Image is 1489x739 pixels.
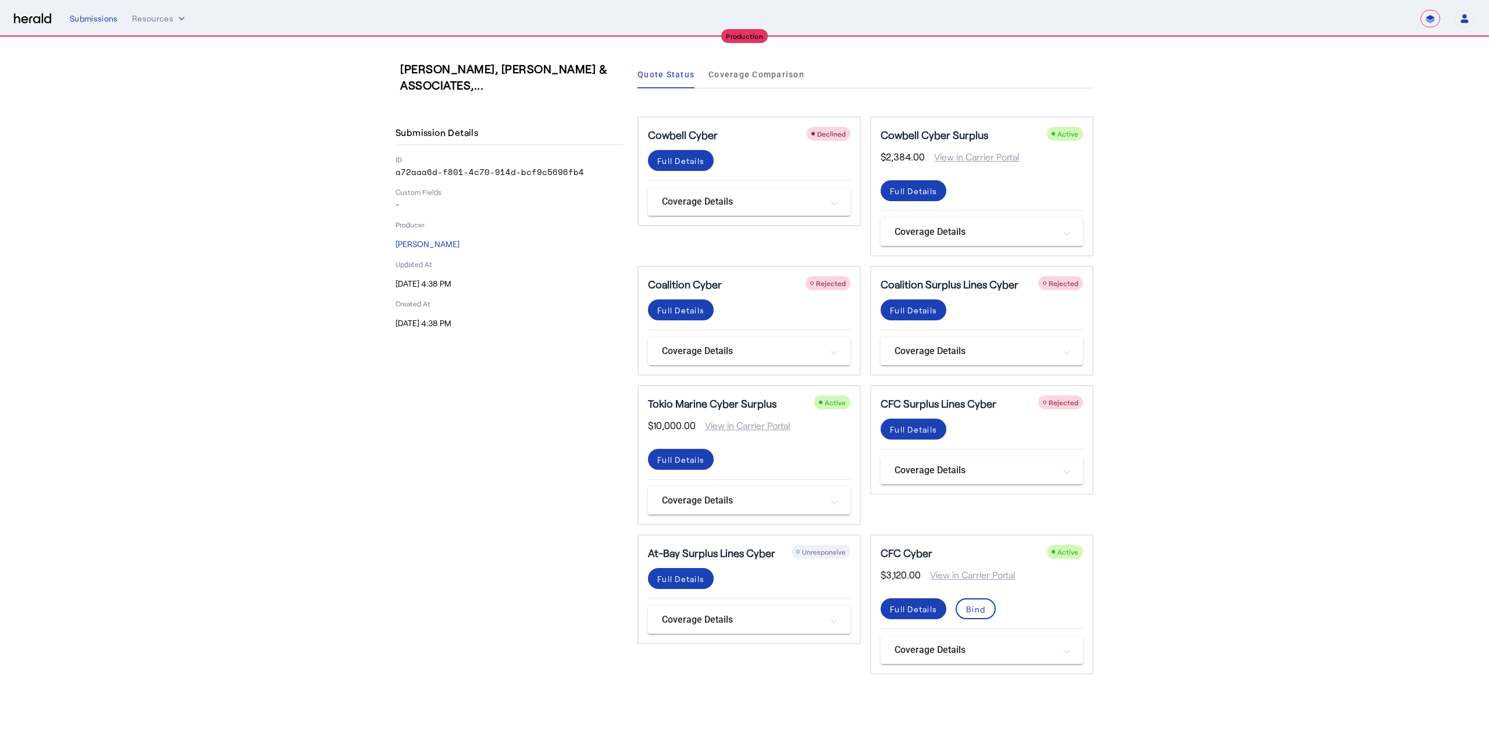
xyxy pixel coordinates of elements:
[881,337,1083,365] mat-expansion-panel-header: Coverage Details
[881,180,946,201] button: Full Details
[70,13,118,24] div: Submissions
[921,568,1016,582] span: View in Carrier Portal
[890,423,937,435] div: Full Details
[396,126,483,140] h4: Submission Details
[648,568,714,589] button: Full Details
[708,60,804,88] a: Coverage Comparison
[648,337,850,365] mat-expansion-panel-header: Coverage Details
[966,603,985,615] div: Bind
[817,130,846,138] span: Declined
[396,278,624,290] p: [DATE] 4:38 PM
[881,456,1083,484] mat-expansion-panel-header: Coverage Details
[648,299,714,320] button: Full Details
[396,259,624,269] p: Updated At
[648,276,722,292] h5: Coalition Cyber
[881,419,946,440] button: Full Details
[881,545,932,561] h5: CFC Cyber
[721,29,768,43] div: Production
[662,344,822,358] mat-panel-title: Coverage Details
[400,60,628,93] h3: [PERSON_NAME], [PERSON_NAME] & ASSOCIATES,...
[881,218,1083,246] mat-expansion-panel-header: Coverage Details
[881,276,1018,292] h5: Coalition Surplus Lines Cyber
[895,463,1055,477] mat-panel-title: Coverage Details
[657,304,704,316] div: Full Details
[637,70,694,78] span: Quote Status
[657,155,704,167] div: Full Details
[396,155,624,164] p: ID
[662,195,822,209] mat-panel-title: Coverage Details
[14,13,51,24] img: Herald Logo
[816,279,846,287] span: Rejected
[890,304,937,316] div: Full Details
[396,199,624,210] p: -
[662,494,822,508] mat-panel-title: Coverage Details
[1049,279,1078,287] span: Rejected
[648,127,718,143] h5: Cowbell Cyber
[696,419,790,433] span: View in Carrier Portal
[881,395,996,412] h5: CFC Surplus Lines Cyber
[802,548,846,556] span: Unresponsive
[895,344,1055,358] mat-panel-title: Coverage Details
[396,220,624,229] p: Producer
[881,636,1083,664] mat-expansion-panel-header: Coverage Details
[925,150,1020,164] span: View in Carrier Portal
[396,317,624,329] p: [DATE] 4:38 PM
[881,598,946,619] button: Full Details
[396,187,624,197] p: Custom Fields
[396,299,624,308] p: Created At
[396,166,624,178] p: a72aaa6d-f801-4c70-914d-bcf9c5696fb4
[637,60,694,88] a: Quote Status
[890,603,937,615] div: Full Details
[648,188,850,216] mat-expansion-panel-header: Coverage Details
[881,568,921,582] span: $3,120.00
[1049,398,1078,406] span: Rejected
[657,573,704,585] div: Full Details
[648,150,714,171] button: Full Details
[890,185,937,197] div: Full Details
[657,454,704,466] div: Full Details
[648,545,775,561] h5: At-Bay Surplus Lines Cyber
[1057,548,1078,556] span: Active
[956,598,996,619] button: Bind
[648,449,714,470] button: Full Details
[895,643,1055,657] mat-panel-title: Coverage Details
[881,150,925,164] span: $2,384.00
[648,487,850,515] mat-expansion-panel-header: Coverage Details
[648,419,696,433] span: $10,000.00
[895,225,1055,239] mat-panel-title: Coverage Details
[648,395,776,412] h5: Tokio Marine Cyber Surplus
[662,613,822,627] mat-panel-title: Coverage Details
[1057,130,1078,138] span: Active
[708,70,804,78] span: Coverage Comparison
[648,606,850,634] mat-expansion-panel-header: Coverage Details
[396,238,624,250] p: [PERSON_NAME]
[881,299,946,320] button: Full Details
[881,127,988,143] h5: Cowbell Cyber Surplus
[132,13,187,24] button: Resources dropdown menu
[825,398,846,406] span: Active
